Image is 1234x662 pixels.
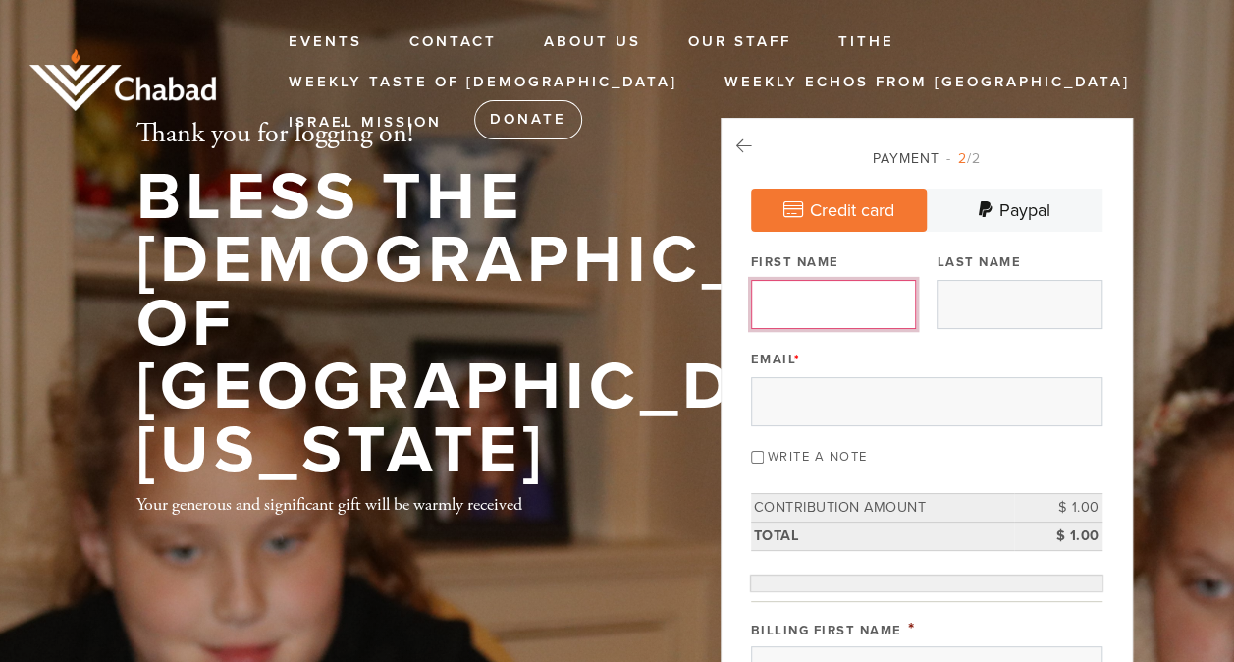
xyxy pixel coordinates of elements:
[710,64,1145,101] a: Weekly Echos from [GEOGRAPHIC_DATA]
[751,253,839,271] label: First Name
[1014,522,1102,550] td: $ 1.00
[673,24,806,61] a: Our Staff
[136,166,957,483] h1: Bless the [DEMOGRAPHIC_DATA] of [GEOGRAPHIC_DATA][US_STATE]
[751,351,801,368] label: Email
[395,24,511,61] a: Contact
[274,104,456,141] a: Israel Mission
[927,189,1102,232] a: Paypal
[274,24,377,61] a: Events
[908,618,916,639] span: This field is required.
[1014,494,1102,523] td: $ 1.00
[474,100,582,139] a: Donate
[274,64,692,101] a: Weekly Taste of [DEMOGRAPHIC_DATA]
[768,449,868,465] label: Write a note
[529,24,656,61] a: About Us
[751,189,927,232] a: Credit card
[751,623,902,638] label: Billing First Name
[824,24,909,61] a: Tithe
[937,253,1021,271] label: Last Name
[136,491,522,518] div: Your generous and significant gift will be warmly received
[29,49,216,110] img: logo_half.png
[751,494,1014,523] td: Contribution Amount
[794,352,801,367] span: This field is required.
[751,522,1014,550] td: Total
